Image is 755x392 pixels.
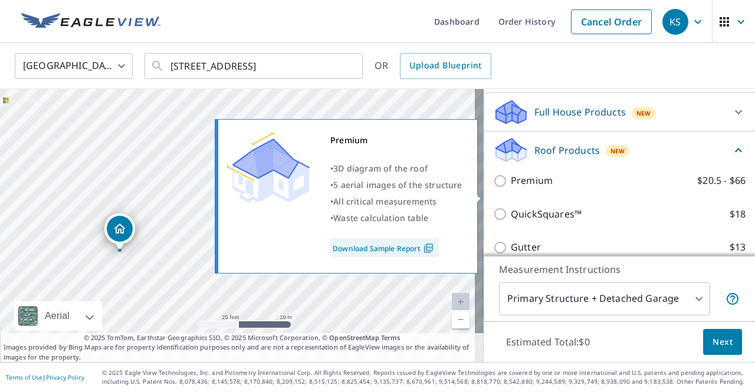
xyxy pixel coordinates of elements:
div: Premium [330,132,462,149]
span: © 2025 TomTom, Earthstar Geographics SIO, © 2025 Microsoft Corporation, © [84,333,401,343]
a: Download Sample Report [330,238,439,257]
a: Current Level 20, Zoom Out [452,311,470,328]
span: Your report will include the primary structure and a detached garage if one exists. [726,292,740,306]
button: Next [703,329,742,355]
p: Gutter [511,240,541,255]
p: QuickSquares™ [511,207,582,222]
a: Current Level 20, Zoom In Disabled [452,293,470,311]
div: • [330,210,462,226]
a: Upload Blueprint [400,53,491,79]
span: Waste calculation table [333,212,428,223]
a: Privacy Policy [46,373,84,381]
div: [GEOGRAPHIC_DATA] [15,50,133,83]
span: Upload Blueprint [409,58,481,73]
div: Aerial [41,301,73,331]
div: Aerial [14,301,102,331]
p: Roof Products [534,143,600,157]
div: OR [375,53,491,79]
div: • [330,160,462,177]
div: Roof ProductsNew [493,136,746,164]
p: $18 [730,207,746,222]
span: New [636,108,651,118]
a: Terms [381,333,401,342]
span: Next [713,335,733,350]
img: Premium [227,132,310,203]
div: Full House ProductsNew [493,98,746,126]
img: Pdf Icon [421,243,436,253]
a: Cancel Order [571,9,652,34]
a: OpenStreetMap [329,333,379,342]
div: Primary Structure + Detached Garage [499,282,710,315]
p: Measurement Instructions [499,262,740,276]
img: EV Logo [21,13,160,31]
p: Premium [511,173,553,188]
span: All critical measurements [333,196,436,207]
input: Search by address or latitude-longitude [170,50,339,83]
p: Full House Products [534,105,626,119]
p: Estimated Total: $0 [497,329,599,355]
div: Dropped pin, building 1, Residential property, 411 Pebble Creek Dr Cranberry Township, PA 16066 [104,213,135,250]
p: © 2025 Eagle View Technologies, Inc. and Pictometry International Corp. All Rights Reserved. Repo... [102,368,749,386]
p: | [6,374,84,381]
span: 5 aerial images of the structure [333,179,462,190]
div: • [330,193,462,210]
div: KS [662,9,688,35]
span: 3D diagram of the roof [333,163,428,174]
p: $13 [730,240,746,255]
div: • [330,177,462,193]
a: Terms of Use [6,373,42,381]
p: $20.5 - $66 [697,173,746,188]
span: New [610,146,625,156]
